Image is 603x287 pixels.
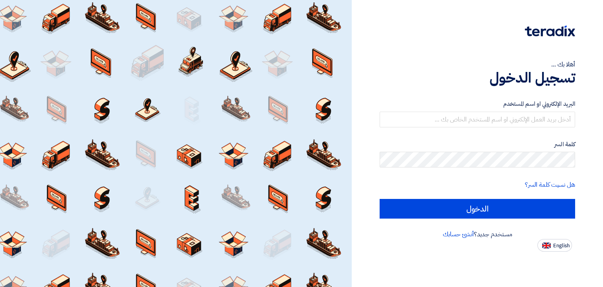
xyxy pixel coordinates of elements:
[380,60,575,69] div: أهلا بك ...
[380,140,575,149] label: كلمة السر
[380,199,575,219] input: الدخول
[542,243,551,248] img: en-US.png
[553,243,570,248] span: English
[525,180,575,189] a: هل نسيت كلمة السر؟
[380,69,575,86] h1: تسجيل الدخول
[443,230,474,239] a: أنشئ حسابك
[380,99,575,109] label: البريد الإلكتروني او اسم المستخدم
[380,230,575,239] div: مستخدم جديد؟
[537,239,572,252] button: English
[525,26,575,37] img: Teradix logo
[380,112,575,127] input: أدخل بريد العمل الإلكتروني او اسم المستخدم الخاص بك ...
